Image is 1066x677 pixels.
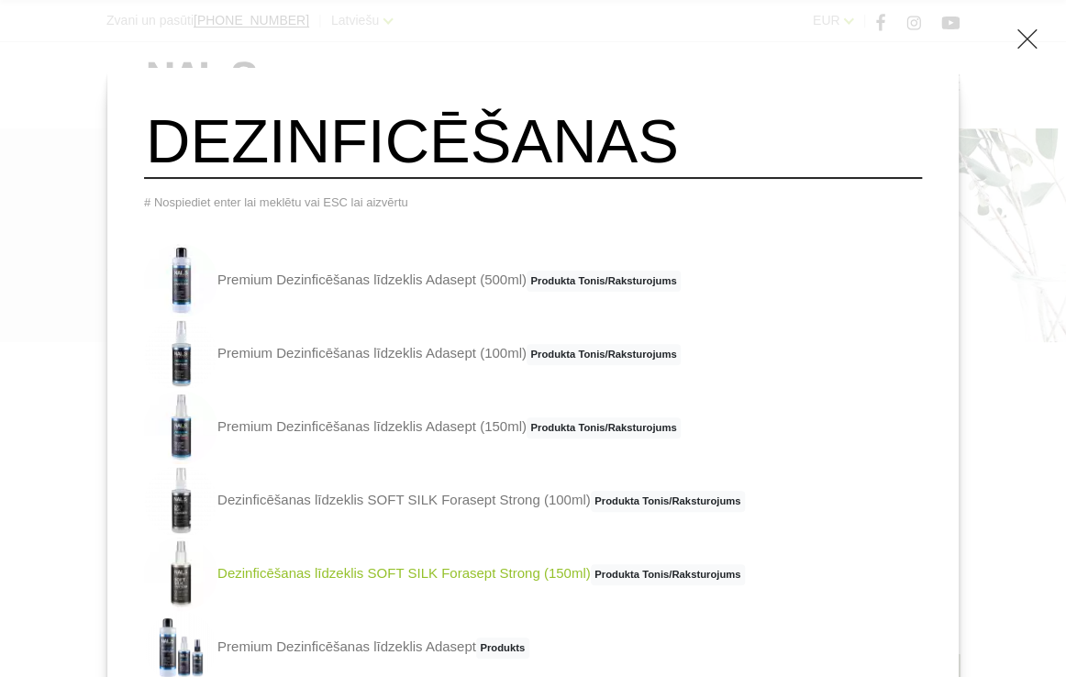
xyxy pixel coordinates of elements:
[144,105,922,179] input: Meklēt produktus ...
[527,271,681,293] span: Produkta Tonis/Raksturojums
[144,538,217,611] img: SOFT SILK SANITIZER FORASEPT STRONG Paredzēts profesionālai lietošanai: roku un virsmu dezinfekci...
[527,417,681,439] span: Produkta Tonis/Raksturojums
[144,317,217,391] img: Pielietošanas sfēra profesionālai lietošanai: Medicīnisks līdzeklis paredzēts roku un virsmu dezi...
[527,344,681,366] span: Produkta Tonis/Raksturojums
[144,244,681,317] a: Premium Dezinficēšanas līdzeklis Adasept (500ml)Produkta Tonis/Raksturojums
[144,195,408,209] span: # Nospiediet enter lai meklētu vai ESC lai aizvērtu
[144,391,681,464] a: Premium Dezinficēšanas līdzeklis Adasept (150ml)Produkta Tonis/Raksturojums
[144,464,745,538] a: Dezinficēšanas līdzeklis SOFT SILK Forasept Strong (100ml)Produkta Tonis/Raksturojums
[591,491,745,513] span: Produkta Tonis/Raksturojums
[476,638,529,660] span: Produkts
[144,538,745,611] a: Dezinficēšanas līdzeklis SOFT SILK Forasept Strong (150ml)Produkta Tonis/Raksturojums
[144,464,217,538] img: SOFT SILK SANITIZER FORASEPT STRONG Paredzēts profesionālai lietošanai: roku un virsmu dezinfekci...
[591,564,745,586] span: Produkta Tonis/Raksturojums
[144,244,217,317] img: Pielietošanas sfēra profesionālai lietošanai: Medicīnisks līdzeklis paredzēts roku un virsmu dezi...
[144,317,681,391] a: Premium Dezinficēšanas līdzeklis Adasept (100ml)Produkta Tonis/Raksturojums
[144,391,217,464] img: Pielietošanas sfēra profesionālai lietošanai: Medicīnisks līdzeklis paredzēts roku un virsmu dezi...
